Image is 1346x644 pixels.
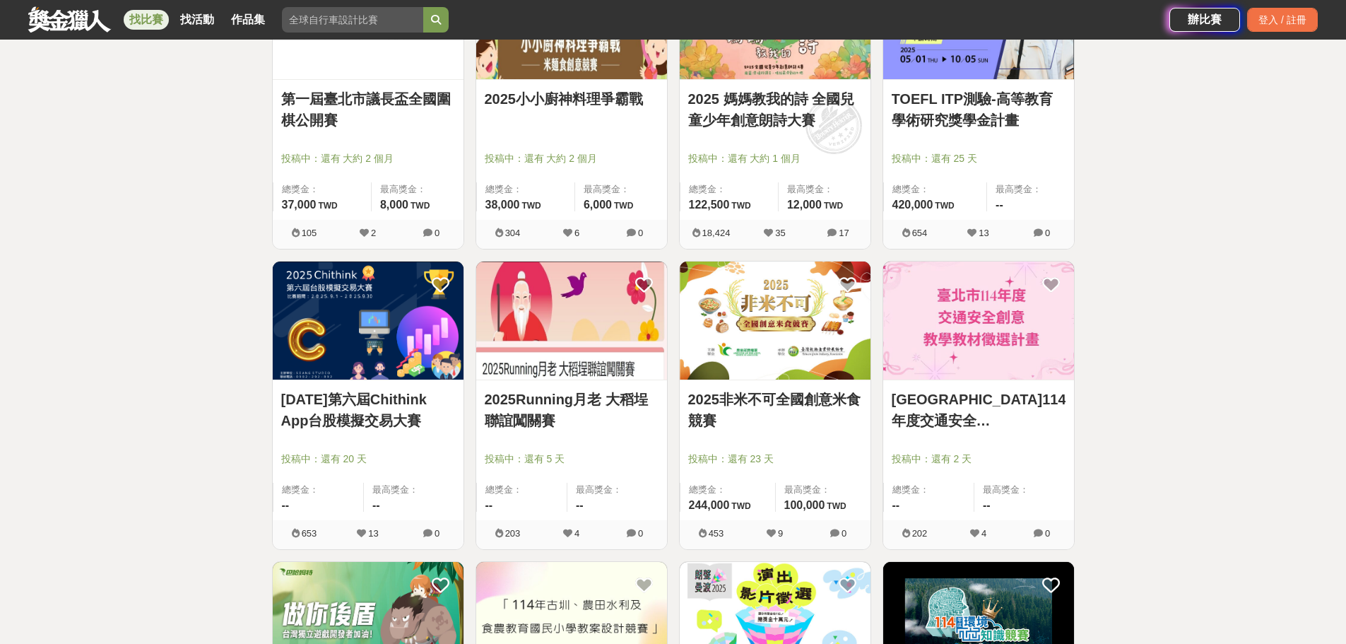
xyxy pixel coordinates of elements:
[505,228,521,238] span: 304
[688,88,862,131] a: 2025 媽媽教我的詩 全國兒童少年創意朗詩大賽
[372,483,455,497] span: 最高獎金：
[689,499,730,511] span: 244,000
[709,528,724,539] span: 453
[485,199,520,211] span: 38,000
[892,199,933,211] span: 420,000
[689,483,767,497] span: 總獎金：
[281,452,455,467] span: 投稿中：還有 20 天
[282,7,423,33] input: 全球自行車設計比賽
[281,88,455,131] a: 第一屆臺北市議長盃全國圍棋公開賽
[892,88,1065,131] a: TOEFL ITP測驗-高等教育學術研究獎學金計畫
[435,528,439,539] span: 0
[935,201,954,211] span: TWD
[411,201,430,211] span: TWD
[996,199,1003,211] span: --
[638,228,643,238] span: 0
[892,452,1065,467] span: 投稿中：還有 2 天
[787,182,862,197] span: 最高獎金：
[302,228,317,238] span: 105
[476,262,667,380] img: Cover Image
[688,151,862,166] span: 投稿中：還有 大約 1 個月
[1247,8,1318,32] div: 登入 / 註冊
[689,182,769,197] span: 總獎金：
[787,199,822,211] span: 12,000
[576,483,659,497] span: 最高獎金：
[892,151,1065,166] span: 投稿中：還有 25 天
[485,483,559,497] span: 總獎金：
[372,499,380,511] span: --
[842,528,846,539] span: 0
[983,499,991,511] span: --
[380,182,455,197] span: 最高獎金：
[784,499,825,511] span: 100,000
[688,389,862,431] a: 2025非米不可全國創意米食競賽
[485,389,659,431] a: 2025Running月老 大稻埕聯誼闖關賽
[282,199,317,211] span: 37,000
[778,528,783,539] span: 9
[485,452,659,467] span: 投稿中：還有 5 天
[282,182,362,197] span: 總獎金：
[435,228,439,238] span: 0
[983,483,1065,497] span: 最高獎金：
[124,10,169,30] a: 找比賽
[614,201,633,211] span: TWD
[883,262,1074,380] img: Cover Image
[584,182,659,197] span: 最高獎金：
[892,389,1065,431] a: [GEOGRAPHIC_DATA]114年度交通安全[DEMOGRAPHIC_DATA]教材徵選計畫
[281,151,455,166] span: 投稿中：還有 大約 2 個月
[981,528,986,539] span: 4
[485,499,493,511] span: --
[574,228,579,238] span: 6
[584,199,612,211] span: 6,000
[824,201,843,211] span: TWD
[485,182,566,197] span: 總獎金：
[273,262,464,380] a: Cover Image
[521,201,541,211] span: TWD
[380,199,408,211] span: 8,000
[302,528,317,539] span: 653
[775,228,785,238] span: 35
[912,528,928,539] span: 202
[574,528,579,539] span: 4
[680,262,870,380] img: Cover Image
[1045,528,1050,539] span: 0
[731,201,750,211] span: TWD
[273,262,464,380] img: Cover Image
[485,151,659,166] span: 投稿中：還有 大約 2 個月
[912,228,928,238] span: 654
[282,499,290,511] span: --
[368,528,378,539] span: 13
[702,228,731,238] span: 18,424
[476,262,667,380] a: Cover Image
[371,228,376,238] span: 2
[979,228,988,238] span: 13
[892,499,900,511] span: --
[281,389,455,431] a: [DATE]第六屆Chithink App台股模擬交易大賽
[892,483,966,497] span: 總獎金：
[225,10,271,30] a: 作品集
[175,10,220,30] a: 找活動
[282,483,355,497] span: 總獎金：
[505,528,521,539] span: 203
[680,262,870,380] a: Cover Image
[688,452,862,467] span: 投稿中：還有 23 天
[827,501,846,511] span: TWD
[318,201,337,211] span: TWD
[731,501,750,511] span: TWD
[996,182,1065,197] span: 最高獎金：
[784,483,862,497] span: 最高獎金：
[839,228,849,238] span: 17
[638,528,643,539] span: 0
[689,199,730,211] span: 122,500
[1045,228,1050,238] span: 0
[576,499,584,511] span: --
[892,182,979,197] span: 總獎金：
[1169,8,1240,32] a: 辦比賽
[485,88,659,110] a: 2025小小廚神料理爭霸戰
[883,262,1074,380] a: Cover Image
